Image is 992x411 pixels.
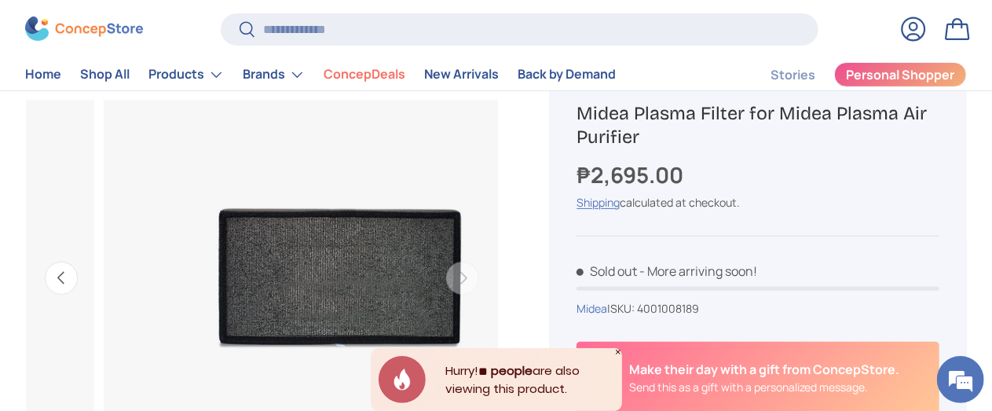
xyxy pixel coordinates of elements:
[834,62,967,87] a: Personal Shopper
[577,262,637,280] span: Sold out
[577,101,939,149] h1: Midea Plasma Filter for Midea Plasma Air Purifier
[577,195,620,210] a: Shipping
[614,348,622,356] div: Close
[33,112,274,271] span: We are offline. Please leave us a message.
[324,60,405,90] a: ConcepDeals
[25,17,143,42] img: ConcepStore
[771,60,815,90] a: Stories
[8,258,299,313] textarea: Type your message and click 'Submit'
[230,313,285,334] em: Submit
[258,8,295,46] div: Minimize live chat window
[733,59,967,90] nav: Secondary
[233,59,314,90] summary: Brands
[637,301,699,316] span: 4001008189
[25,59,616,90] nav: Primary
[847,69,955,82] span: Personal Shopper
[639,262,757,280] p: - More arriving soon!
[577,301,607,316] a: Midea
[607,301,699,316] span: |
[577,160,687,189] strong: ₱2,695.00
[424,60,499,90] a: New Arrivals
[577,194,939,211] div: calculated at checkout.
[80,60,130,90] a: Shop All
[610,301,635,316] span: SKU:
[139,59,233,90] summary: Products
[25,60,61,90] a: Home
[630,360,900,395] div: Is this a gift?
[518,60,616,90] a: Back by Demand
[82,88,264,108] div: Leave a message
